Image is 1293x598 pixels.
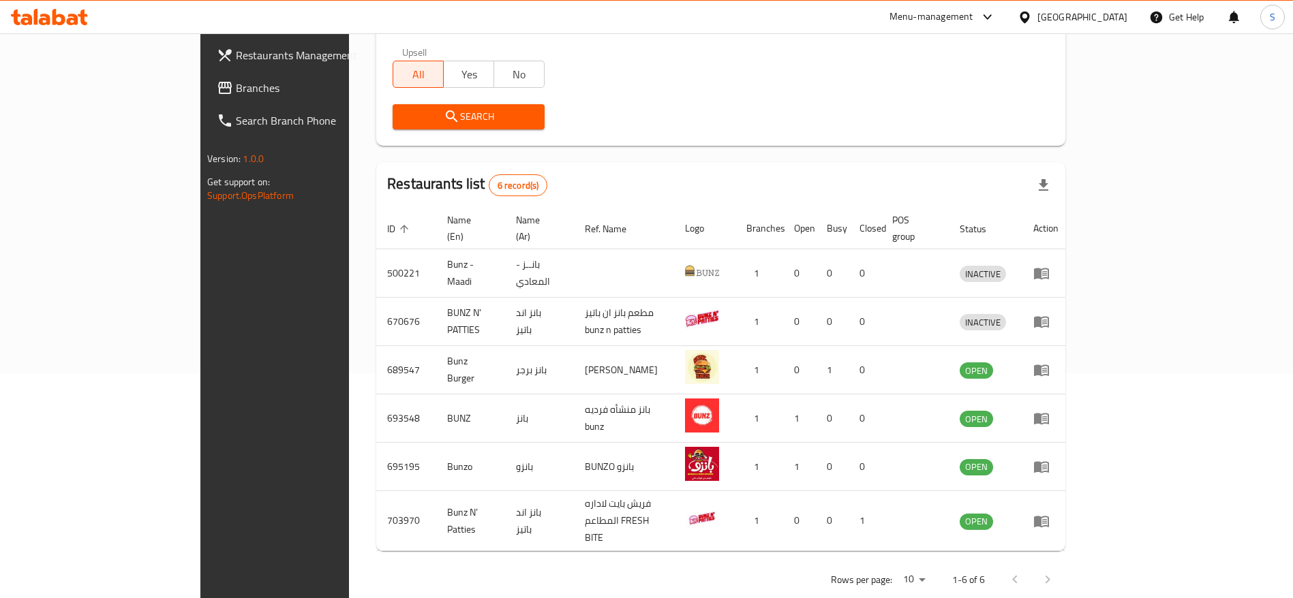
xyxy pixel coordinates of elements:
[489,174,548,196] div: Total records count
[1037,10,1127,25] div: [GEOGRAPHIC_DATA]
[574,491,674,551] td: فريش بايت لاداره المطاعم FRESH BITE
[236,80,406,96] span: Branches
[387,174,547,196] h2: Restaurants list
[402,47,427,57] label: Upsell
[505,394,574,443] td: بانز
[574,443,674,491] td: BUNZO بانزو
[236,112,406,129] span: Search Branch Phone
[574,394,674,443] td: بانز منشأه فرديه bunz
[376,208,1069,551] table: enhanced table
[1022,208,1069,249] th: Action
[735,443,783,491] td: 1
[783,346,816,394] td: 0
[685,253,719,287] img: Bunz - Maadi
[436,443,505,491] td: Bunzo
[399,65,438,84] span: All
[1033,313,1059,330] div: Menu
[816,394,849,443] td: 0
[783,298,816,346] td: 0
[783,208,816,249] th: Open
[952,571,985,588] p: 1-6 of 6
[816,249,849,298] td: 0
[816,491,849,551] td: 0
[489,179,547,192] span: 6 record(s)
[685,447,719,481] img: Bunzo
[207,173,270,191] span: Get support on:
[387,221,413,237] span: ID
[831,571,892,588] p: Rows per page:
[574,346,674,394] td: [PERSON_NAME]
[783,443,816,491] td: 1
[207,150,241,168] span: Version:
[849,346,881,394] td: 0
[685,501,719,535] img: Bunz N’ Patties
[816,346,849,394] td: 1
[393,104,545,129] button: Search
[960,221,1004,237] span: Status
[892,212,932,245] span: POS group
[735,208,783,249] th: Branches
[393,61,444,88] button: All
[735,346,783,394] td: 1
[735,249,783,298] td: 1
[1033,513,1059,529] div: Menu
[207,187,294,204] a: Support.OpsPlatform
[1033,458,1059,475] div: Menu
[436,491,505,551] td: Bunz N’ Patties
[500,65,539,84] span: No
[1033,362,1059,378] div: Menu
[1270,10,1275,25] span: S
[505,491,574,551] td: بانز اند باتيز
[849,208,881,249] th: Closed
[735,298,783,346] td: 1
[206,39,416,72] a: Restaurants Management
[783,394,816,443] td: 1
[574,298,674,346] td: مطعم بانز ان باتيز bunz n patties
[849,394,881,443] td: 0
[674,208,735,249] th: Logo
[816,208,849,249] th: Busy
[685,350,719,384] img: Bunz Burger
[436,249,505,298] td: Bunz - Maadi
[783,249,816,298] td: 0
[206,104,416,137] a: Search Branch Phone
[493,61,545,88] button: No
[816,443,849,491] td: 0
[516,212,558,245] span: Name (Ar)
[685,302,719,336] img: BUNZ N' PATTIES
[505,249,574,298] td: بانــز - المعادي
[1033,410,1059,426] div: Menu
[236,47,406,63] span: Restaurants Management
[889,9,973,25] div: Menu-management
[505,298,574,346] td: بانز اند باتيز
[849,491,881,551] td: 1
[1033,265,1059,281] div: Menu
[449,65,489,84] span: Yes
[404,108,534,125] span: Search
[685,398,719,432] img: BUNZ
[960,411,993,427] span: OPEN
[960,266,1006,282] span: INACTIVE
[960,411,993,427] div: OPEN
[960,514,993,529] span: OPEN
[735,394,783,443] td: 1
[816,298,849,346] td: 0
[960,459,993,475] span: OPEN
[243,150,264,168] span: 1.0.0
[849,249,881,298] td: 0
[436,394,505,443] td: BUNZ
[960,459,993,475] div: OPEN
[206,72,416,104] a: Branches
[735,491,783,551] td: 1
[585,221,644,237] span: Ref. Name
[443,61,494,88] button: Yes
[436,298,505,346] td: BUNZ N' PATTIES
[960,363,993,379] span: OPEN
[505,443,574,491] td: بانزو
[960,315,1006,330] span: INACTIVE
[447,212,489,245] span: Name (En)
[960,514,993,530] div: OPEN
[849,443,881,491] td: 0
